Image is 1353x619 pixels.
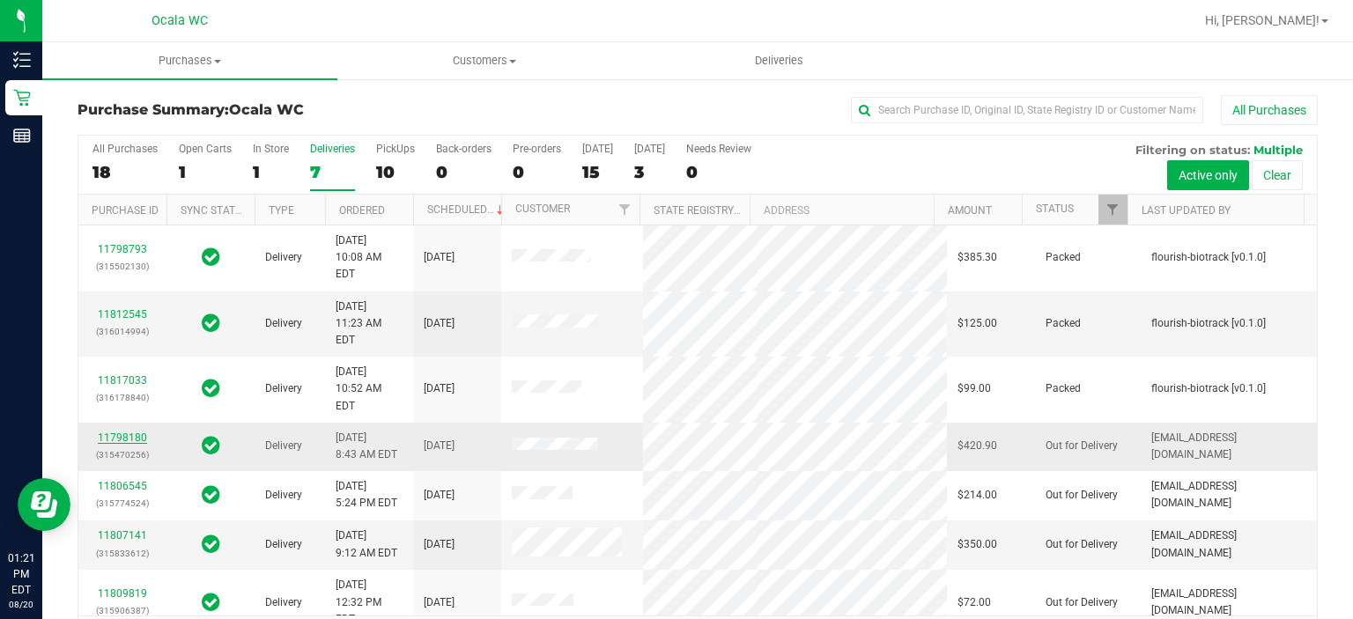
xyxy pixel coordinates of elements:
[92,204,159,217] a: Purchase ID
[1046,380,1081,397] span: Packed
[1036,203,1074,215] a: Status
[265,487,302,504] span: Delivery
[436,162,492,182] div: 0
[424,380,455,397] span: [DATE]
[42,53,337,69] span: Purchases
[265,249,302,266] span: Delivery
[336,527,397,561] span: [DATE] 9:12 AM EDT
[269,204,294,217] a: Type
[376,143,415,155] div: PickUps
[1046,315,1081,332] span: Packed
[424,438,455,454] span: [DATE]
[1167,160,1249,190] button: Active only
[634,162,665,182] div: 3
[424,315,455,332] span: [DATE]
[89,258,156,275] p: (315502130)
[654,204,746,217] a: State Registry ID
[42,42,337,79] a: Purchases
[948,204,992,217] a: Amount
[339,204,385,217] a: Ordered
[1151,586,1306,619] span: [EMAIL_ADDRESS][DOMAIN_NAME]
[1046,536,1118,553] span: Out for Delivery
[1098,195,1127,225] a: Filter
[515,203,570,215] a: Customer
[98,308,147,321] a: 11812545
[1151,249,1266,266] span: flourish-biotrack [v0.1.0]
[338,53,632,69] span: Customers
[686,162,751,182] div: 0
[202,376,220,401] span: In Sync
[582,162,613,182] div: 15
[89,446,156,463] p: (315470256)
[202,483,220,507] span: In Sync
[632,42,928,79] a: Deliveries
[92,162,158,182] div: 18
[265,438,302,454] span: Delivery
[98,480,147,492] a: 11806545
[424,249,455,266] span: [DATE]
[98,431,147,444] a: 11798180
[750,195,934,225] th: Address
[686,143,751,155] div: Needs Review
[8,598,34,611] p: 08/20
[851,97,1203,123] input: Search Purchase ID, Original ID, State Registry ID or Customer Name...
[1046,438,1118,454] span: Out for Delivery
[336,430,397,463] span: [DATE] 8:43 AM EDT
[98,374,147,387] a: 11817033
[957,249,997,266] span: $385.30
[152,13,208,28] span: Ocala WC
[424,594,455,611] span: [DATE]
[610,195,640,225] a: Filter
[513,143,561,155] div: Pre-orders
[13,51,31,69] inline-svg: Inventory
[18,478,70,531] iframe: Resource center
[731,53,827,69] span: Deliveries
[634,143,665,155] div: [DATE]
[181,204,248,217] a: Sync Status
[98,587,147,600] a: 11809819
[265,380,302,397] span: Delivery
[1142,204,1231,217] a: Last Updated By
[1151,315,1266,332] span: flourish-biotrack [v0.1.0]
[1151,478,1306,512] span: [EMAIL_ADDRESS][DOMAIN_NAME]
[98,243,147,255] a: 11798793
[89,495,156,512] p: (315774524)
[957,536,997,553] span: $350.00
[424,536,455,553] span: [DATE]
[179,143,232,155] div: Open Carts
[436,143,492,155] div: Back-orders
[957,487,997,504] span: $214.00
[89,323,156,340] p: (316014994)
[265,315,302,332] span: Delivery
[179,162,232,182] div: 1
[957,315,997,332] span: $125.00
[78,102,491,118] h3: Purchase Summary:
[253,143,289,155] div: In Store
[310,162,355,182] div: 7
[1221,95,1318,125] button: All Purchases
[1046,487,1118,504] span: Out for Delivery
[202,532,220,556] span: In Sync
[265,594,302,611] span: Delivery
[336,478,397,512] span: [DATE] 5:24 PM EDT
[1151,430,1306,463] span: [EMAIL_ADDRESS][DOMAIN_NAME]
[957,380,991,397] span: $99.00
[957,594,991,611] span: $72.00
[336,298,403,350] span: [DATE] 11:23 AM EDT
[98,529,147,542] a: 11807141
[424,487,455,504] span: [DATE]
[582,143,613,155] div: [DATE]
[1046,249,1081,266] span: Packed
[202,311,220,335] span: In Sync
[957,438,997,454] span: $420.90
[1151,527,1306,561] span: [EMAIL_ADDRESS][DOMAIN_NAME]
[13,89,31,107] inline-svg: Retail
[202,245,220,269] span: In Sync
[1205,13,1320,27] span: Hi, [PERSON_NAME]!
[92,143,158,155] div: All Purchases
[89,545,156,562] p: (315833612)
[427,203,507,216] a: Scheduled
[1151,380,1266,397] span: flourish-biotrack [v0.1.0]
[310,143,355,155] div: Deliveries
[1252,160,1303,190] button: Clear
